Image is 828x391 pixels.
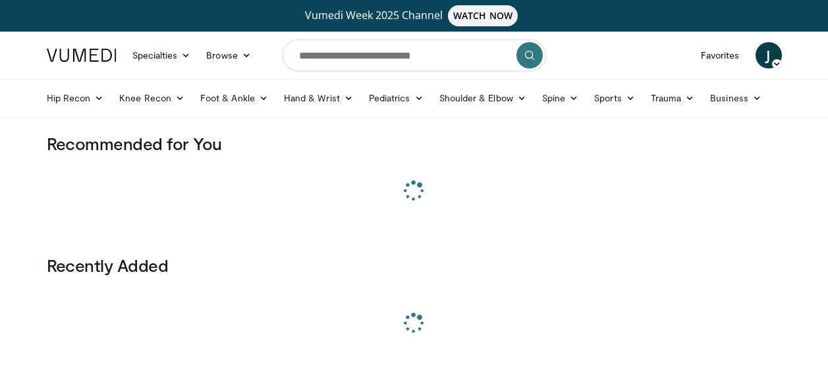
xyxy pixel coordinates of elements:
[47,49,117,62] img: VuMedi Logo
[39,85,112,111] a: Hip Recon
[192,85,276,111] a: Foot & Ankle
[47,133,782,154] h3: Recommended for You
[643,85,703,111] a: Trauma
[47,255,782,276] h3: Recently Added
[702,85,769,111] a: Business
[124,42,199,68] a: Specialties
[198,42,259,68] a: Browse
[431,85,534,111] a: Shoulder & Elbow
[756,42,782,68] a: J
[49,5,780,26] a: Vumedi Week 2025 ChannelWATCH NOW
[693,42,748,68] a: Favorites
[361,85,431,111] a: Pediatrics
[534,85,586,111] a: Spine
[276,85,361,111] a: Hand & Wrist
[586,85,643,111] a: Sports
[283,39,546,71] input: Search topics, interventions
[448,5,518,26] span: WATCH NOW
[111,85,192,111] a: Knee Recon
